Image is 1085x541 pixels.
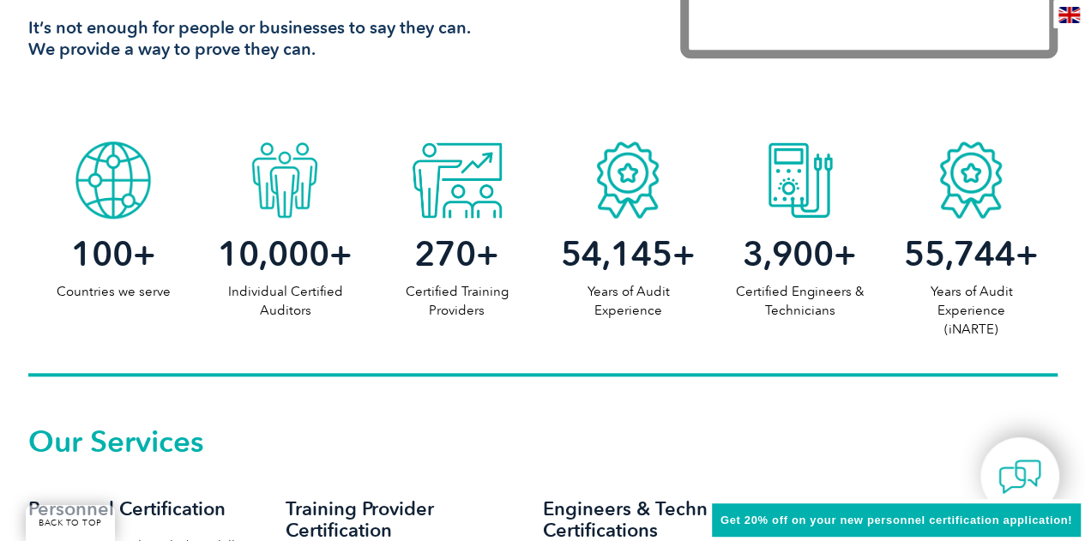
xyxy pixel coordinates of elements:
[28,17,629,60] h3: It’s not enough for people or businesses to say they can. We provide a way to prove they can.
[1058,7,1080,23] img: en
[904,233,1016,274] span: 55,744
[28,498,251,520] h3: Personnel Certification
[371,282,542,320] p: Certified Training Providers
[885,240,1057,267] h2: +
[998,455,1041,498] img: contact-chat.png
[542,240,714,267] h2: +
[714,240,885,267] h2: +
[28,240,200,267] h2: +
[542,282,714,320] p: Years of Audit Experience
[743,233,834,274] span: 3,900
[714,282,885,320] p: Certified Engineers & Technicians
[199,282,371,320] p: Individual Certified Auditors
[414,233,476,274] span: 270
[71,233,133,274] span: 100
[561,233,672,274] span: 54,145
[543,498,766,541] h3: Engineers & Technicians Certifications
[286,498,509,541] h3: Training Provider Certification
[28,282,200,301] p: Countries we serve
[720,514,1072,526] span: Get 20% off on your new personnel certification application!
[371,240,542,267] h2: +
[28,428,1058,455] h2: Our Services
[199,240,371,267] h2: +
[885,282,1057,339] p: Years of Audit Experience (iNARTE)
[218,233,329,274] span: 10,000
[26,505,115,541] a: BACK TO TOP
